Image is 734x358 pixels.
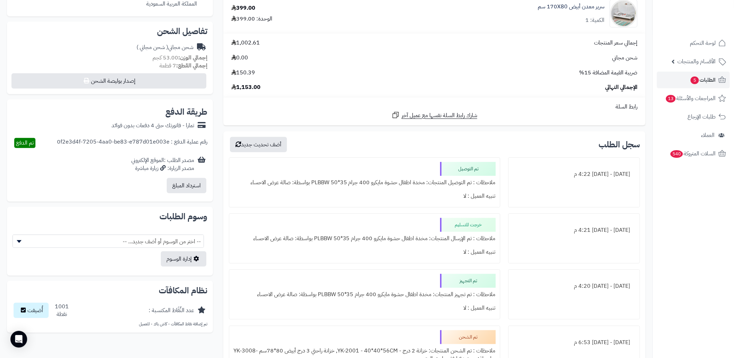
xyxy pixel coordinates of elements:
[440,330,496,344] div: تم الشحن
[670,149,716,158] span: السلات المتروكة
[657,108,730,125] a: طلبات الإرجاع
[391,111,477,120] a: شارك رابط السلة نفسها مع عميل آخر
[513,279,635,293] div: [DATE] - [DATE] 4:20 م
[137,43,168,51] span: ( شحن مجاني )
[231,69,255,77] span: 150.39
[513,336,635,349] div: [DATE] - [DATE] 6:53 م
[687,112,716,122] span: طلبات الإرجاع
[167,178,206,193] button: استرداد المبلغ
[657,90,730,107] a: المراجعات والأسئلة13
[230,137,287,152] button: أضف تحديث جديد
[690,38,716,48] span: لوحة التحكم
[233,189,496,203] div: تنبيه العميل : لا
[677,57,716,66] span: الأقسام والمنتجات
[10,331,27,348] div: Open Intercom Messenger
[233,301,496,315] div: تنبيه العميل : لا
[402,112,477,120] span: شارك رابط السلة نفسها مع عميل آخر
[612,54,637,62] span: شحن مجاني
[579,69,637,77] span: ضريبة القيمة المضافة 15%
[14,303,49,318] button: أُضيفت
[690,76,699,84] span: 5
[599,140,640,149] h3: سجل الطلب
[57,138,207,148] div: رقم عملية الدفع : 0f2e3d4f-7205-4aa0-be83-e787d01e003e
[440,274,496,288] div: تم التجهيز
[670,150,683,158] span: 540
[161,251,206,267] a: إدارة الوسوم
[13,286,207,295] h2: نظام المكافآت
[149,307,194,315] div: عدد النِّقَاط المكتسبة :
[585,16,604,24] div: الكمية: 1
[178,54,207,62] strong: إجمالي الوزن:
[55,310,69,318] div: نقطة
[13,235,204,248] span: -- اختر من الوسوم أو أضف جديد... --
[233,232,496,245] div: ملاحظات : تم الإرسال المنتجات: مخدة اطفال حشوة مايكرو 400 جرام PLBBW 50*35 بواسطة: صالة عرض الاحساء
[13,212,207,221] h2: وسوم الطلبات
[165,108,207,116] h2: طريقة الدفع
[513,223,635,237] div: [DATE] - [DATE] 4:21 م
[137,43,193,51] div: شحن مجاني
[231,54,248,62] span: 0.00
[657,145,730,162] a: السلات المتروكة540
[657,127,730,144] a: العملاء
[594,39,637,47] span: إجمالي سعر المنتجات
[233,176,496,189] div: ملاحظات : تم التوصيل المنتجات: مخدة اطفال حشوة مايكرو 400 جرام PLBBW 50*35 بواسطة: صالة عرض الاحساء
[701,130,715,140] span: العملاء
[13,27,207,35] h2: تفاصيل الشحن
[16,139,34,147] span: تم الدفع
[226,103,643,111] div: رابط السلة
[666,95,676,103] span: 13
[159,62,207,70] small: 7 قطعة
[665,93,716,103] span: المراجعات والأسئلة
[440,162,496,176] div: تم التوصيل
[233,245,496,259] div: تنبيه العميل : لا
[152,54,207,62] small: 53.00 كجم
[231,15,272,23] div: الوحدة: 399.00
[13,321,207,327] p: تم إضافة نقاط المكافآت - كاش باك - للعميل
[231,83,261,91] span: 1,153.00
[13,235,204,248] span: -- اختر من الوسوم أو أضف جديد... --
[690,75,716,85] span: الطلبات
[440,218,496,232] div: خرجت للتسليم
[131,156,194,172] div: مصدر الطلب :الموقع الإلكتروني
[231,39,260,47] span: 1,002.61
[687,5,727,20] img: logo-2.png
[657,35,730,51] a: لوحة التحكم
[112,122,194,130] div: تمارا - فاتورتك حتى 4 دفعات بدون فوائد
[605,83,637,91] span: الإجمالي النهائي
[657,72,730,88] a: الطلبات5
[538,3,604,11] a: سرير معدن أبيض 170X80 سم
[55,303,69,319] div: 1001
[11,73,206,89] button: إصدار بوليصة الشحن
[176,62,207,70] strong: إجمالي القطع:
[231,4,255,12] div: 399.00
[233,288,496,301] div: ملاحظات : تم تجهيز المنتجات: مخدة اطفال حشوة مايكرو 400 جرام PLBBW 50*35 بواسطة: صالة عرض الاحساء
[513,168,635,181] div: [DATE] - [DATE] 4:22 م
[131,164,194,172] div: مصدر الزيارة: زيارة مباشرة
